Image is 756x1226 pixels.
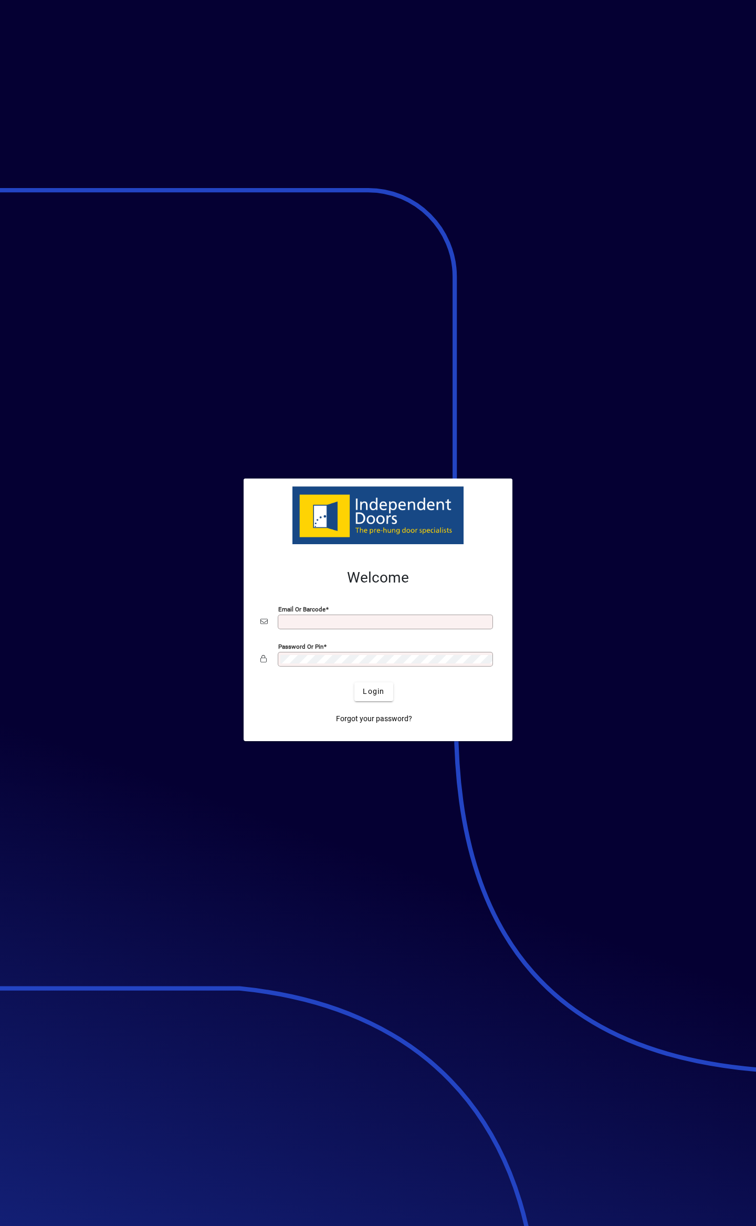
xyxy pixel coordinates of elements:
[363,686,384,697] span: Login
[278,642,323,650] mat-label: Password or Pin
[336,713,412,724] span: Forgot your password?
[332,710,416,729] a: Forgot your password?
[278,605,325,612] mat-label: Email or Barcode
[354,682,393,701] button: Login
[260,569,496,587] h2: Welcome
